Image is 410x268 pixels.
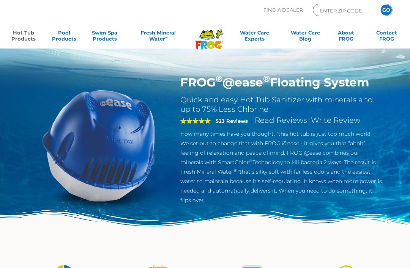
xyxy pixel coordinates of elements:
[191,20,227,50] img: Frog Products Logo
[308,118,310,124] span: |
[381,5,392,16] input: GO
[180,118,211,124] span: 5
[229,30,281,45] a: Water CareExperts
[255,116,307,125] a: Read Reviews
[330,30,362,45] a: AboutFROG
[216,118,248,124] strong: 523 Reviews
[180,95,382,114] h2: Quick and easy Hot Tub Sanitizer with minerals and up to 75% Less Chlorine
[8,30,39,45] a: Hot TubProducts
[48,30,80,45] a: PoolProducts
[28,75,169,216] img: hot-tub-product-atease-system.png
[371,30,402,45] a: ContactFROG
[89,30,120,45] a: Swim SpaProducts
[129,30,187,45] a: Fresh MineralWater∞
[263,4,303,16] p: Find A Dealer
[263,73,270,84] sup: ®
[216,73,222,84] sup: ®
[249,158,252,163] sup: ®
[180,75,382,89] h1: FROG @ease Floating System
[290,30,321,45] a: Water CareBlog
[311,116,360,125] a: Write Review
[233,168,240,173] sup: ®∞
[180,129,382,205] p: How many times have you thought, “this hot tub is just too much work!” We set out to change that ...
[165,35,168,39] sup: ∞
